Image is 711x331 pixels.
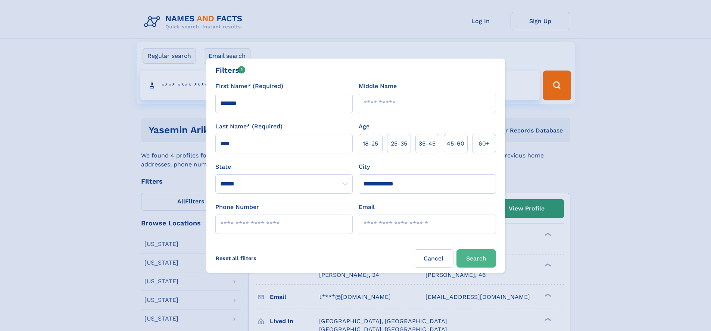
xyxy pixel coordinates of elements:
[211,249,261,267] label: Reset all filters
[215,82,283,91] label: First Name* (Required)
[419,139,436,148] span: 35‑45
[391,139,407,148] span: 25‑35
[456,249,496,268] button: Search
[414,249,453,268] label: Cancel
[359,122,369,131] label: Age
[363,139,378,148] span: 18‑25
[215,122,283,131] label: Last Name* (Required)
[447,139,464,148] span: 45‑60
[478,139,490,148] span: 60+
[215,162,353,171] label: State
[215,65,246,76] div: Filters
[359,162,370,171] label: City
[359,203,375,212] label: Email
[359,82,397,91] label: Middle Name
[215,203,259,212] label: Phone Number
